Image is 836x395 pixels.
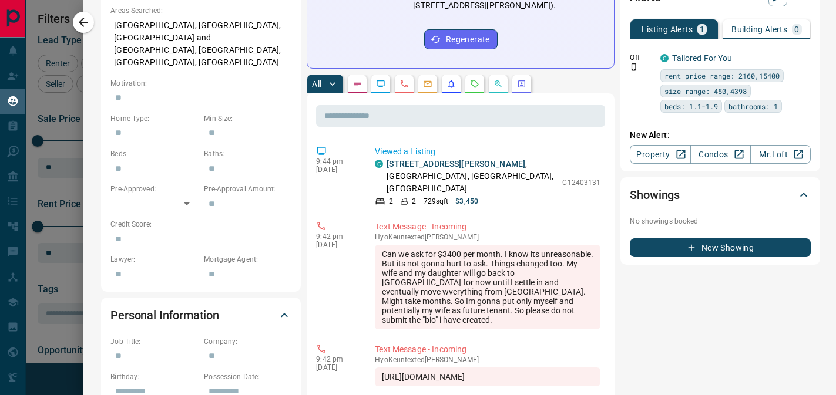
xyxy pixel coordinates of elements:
[630,52,653,63] p: Off
[455,196,478,207] p: $3,450
[389,196,393,207] p: 2
[376,79,385,89] svg: Lead Browsing Activity
[316,157,357,166] p: 9:44 pm
[664,70,780,82] span: rent price range: 2160,15400
[630,238,811,257] button: New Showing
[110,113,198,124] p: Home Type:
[664,100,718,112] span: beds: 1.1-1.9
[493,79,503,89] svg: Opportunities
[110,306,219,325] h2: Personal Information
[375,221,600,233] p: Text Message - Incoming
[110,184,198,194] p: Pre-Approved:
[423,79,432,89] svg: Emails
[424,29,498,49] button: Regenerate
[642,25,693,33] p: Listing Alerts
[110,148,198,159] p: Beds:
[110,301,291,329] div: Personal Information
[312,80,321,88] p: All
[110,16,291,72] p: [GEOGRAPHIC_DATA], [GEOGRAPHIC_DATA], [GEOGRAPHIC_DATA] and [GEOGRAPHIC_DATA], [GEOGRAPHIC_DATA],...
[204,113,291,124] p: Min Size:
[375,245,600,329] div: Can we ask for $3400 per month. I know its unreasonable. But its not gonna hurt to ask. Things ch...
[412,196,416,207] p: 2
[204,148,291,159] p: Baths:
[630,63,638,71] svg: Push Notification Only
[375,146,600,158] p: Viewed a Listing
[110,336,198,347] p: Job Title:
[316,355,357,363] p: 9:42 pm
[110,254,198,265] p: Lawyer:
[630,181,811,209] div: Showings
[446,79,456,89] svg: Listing Alerts
[690,145,751,164] a: Condos
[630,145,690,164] a: Property
[664,85,747,97] span: size range: 450,4398
[375,356,600,364] p: HyoKeun texted [PERSON_NAME]
[630,129,811,141] p: New Alert:
[750,145,811,164] a: Mr.Loft
[110,219,291,229] p: Credit Score:
[110,372,198,382] p: Birthday:
[387,159,525,168] a: [STREET_ADDRESS][PERSON_NAME]
[470,79,479,89] svg: Requests
[399,79,409,89] svg: Calls
[660,54,669,62] div: condos.ca
[316,166,357,174] p: [DATE]
[204,184,291,194] p: Pre-Approval Amount:
[672,53,732,63] a: Tailored For You
[204,372,291,382] p: Possession Date:
[375,367,600,386] div: [URL][DOMAIN_NAME]
[352,79,362,89] svg: Notes
[204,336,291,347] p: Company:
[316,232,357,241] p: 9:42 pm
[375,233,600,241] p: HyoKeun texted [PERSON_NAME]
[794,25,799,33] p: 0
[731,25,787,33] p: Building Alerts
[630,185,680,204] h2: Showings
[375,160,383,168] div: condos.ca
[728,100,778,112] span: bathrooms: 1
[110,78,291,89] p: Motivation:
[375,343,600,356] p: Text Message - Incoming
[110,5,291,16] p: Areas Searched:
[204,254,291,265] p: Mortgage Agent:
[562,177,600,188] p: C12403131
[630,216,811,227] p: No showings booked
[387,158,556,195] p: , [GEOGRAPHIC_DATA], [GEOGRAPHIC_DATA], [GEOGRAPHIC_DATA]
[424,196,449,207] p: 729 sqft
[316,363,357,372] p: [DATE]
[517,79,526,89] svg: Agent Actions
[316,241,357,249] p: [DATE]
[700,25,704,33] p: 1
